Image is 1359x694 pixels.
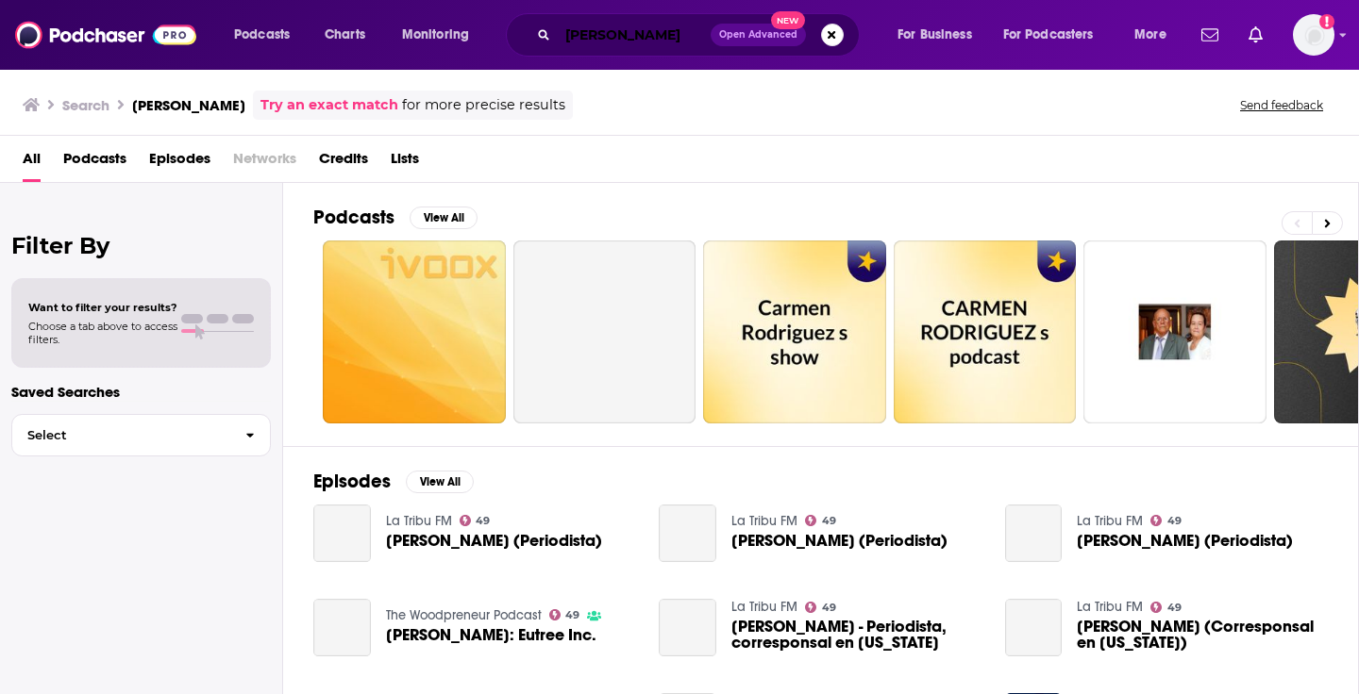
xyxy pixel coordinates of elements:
[991,20,1121,50] button: open menu
[28,301,177,314] span: Want to filter your results?
[319,143,368,182] a: Credits
[386,627,596,643] a: Carmen Rodriguez: Eutree Inc.
[731,533,948,549] a: Carmen Rodriguez (Periodista)
[132,96,245,114] h3: [PERSON_NAME]
[12,429,230,441] span: Select
[1077,513,1143,529] a: La Tribu FM
[898,22,972,48] span: For Business
[884,20,996,50] button: open menu
[731,619,982,651] span: [PERSON_NAME] - Periodista, corresponsal en [US_STATE]
[15,17,196,53] img: Podchaser - Follow, Share and Rate Podcasts
[1077,619,1328,651] a: Carmen Rodríguez (Corresponsal en Washington)
[386,513,452,529] a: La Tribu FM
[1319,14,1334,29] svg: Add a profile image
[460,515,491,526] a: 49
[221,20,314,50] button: open menu
[1150,602,1182,613] a: 49
[476,517,490,525] span: 49
[313,470,391,493] h2: Episodes
[233,143,296,182] span: Networks
[410,207,478,229] button: View All
[11,232,271,259] h2: Filter By
[659,599,716,656] a: Carmen Rodríguez - Periodista, corresponsal en Washington
[1077,619,1328,651] span: [PERSON_NAME] (Corresponsal en [US_STATE])
[234,22,290,48] span: Podcasts
[1167,603,1182,612] span: 49
[313,504,371,562] a: Carmen Rodríguez (Periodista)
[313,206,478,229] a: PodcastsView All
[1077,599,1143,615] a: La Tribu FM
[1194,19,1226,51] a: Show notifications dropdown
[406,471,474,493] button: View All
[731,619,982,651] a: Carmen Rodríguez - Periodista, corresponsal en Washington
[63,143,126,182] a: Podcasts
[1293,14,1334,56] img: User Profile
[1077,533,1293,549] span: [PERSON_NAME] (Periodista)
[389,20,494,50] button: open menu
[558,20,711,50] input: Search podcasts, credits, & more...
[260,94,398,116] a: Try an exact match
[312,20,377,50] a: Charts
[731,599,797,615] a: La Tribu FM
[731,513,797,529] a: La Tribu FM
[805,515,836,526] a: 49
[386,533,602,549] a: Carmen Rodríguez (Periodista)
[23,143,41,182] a: All
[391,143,419,182] a: Lists
[402,94,565,116] span: for more precise results
[1121,20,1190,50] button: open menu
[1077,533,1293,549] a: Carmen Rodríguez (Periodista)
[313,470,474,493] a: EpisodesView All
[313,206,394,229] h2: Podcasts
[1003,22,1094,48] span: For Podcasters
[731,533,948,549] span: [PERSON_NAME] (Periodista)
[771,11,805,29] span: New
[1005,504,1063,562] a: Carmen Rodríguez (Periodista)
[386,607,542,623] a: The Woodpreneur Podcast
[11,383,271,401] p: Saved Searches
[1005,599,1063,656] a: Carmen Rodríguez (Corresponsal en Washington)
[711,24,806,46] button: Open AdvancedNew
[386,533,602,549] span: [PERSON_NAME] (Periodista)
[325,22,365,48] span: Charts
[386,627,596,643] span: [PERSON_NAME]: Eutree Inc.
[549,609,580,620] a: 49
[1150,515,1182,526] a: 49
[659,504,716,562] a: Carmen Rodriguez (Periodista)
[1241,19,1270,51] a: Show notifications dropdown
[524,13,878,57] div: Search podcasts, credits, & more...
[149,143,210,182] a: Episodes
[1234,97,1329,113] button: Send feedback
[1167,517,1182,525] span: 49
[565,611,579,620] span: 49
[822,517,836,525] span: 49
[1134,22,1166,48] span: More
[1293,14,1334,56] button: Show profile menu
[11,414,271,456] button: Select
[822,603,836,612] span: 49
[62,96,109,114] h3: Search
[28,320,177,346] span: Choose a tab above to access filters.
[805,602,836,613] a: 49
[719,30,797,40] span: Open Advanced
[402,22,469,48] span: Monitoring
[1293,14,1334,56] span: Logged in as bjonesvested
[313,599,371,656] a: Carmen Rodriguez: Eutree Inc.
